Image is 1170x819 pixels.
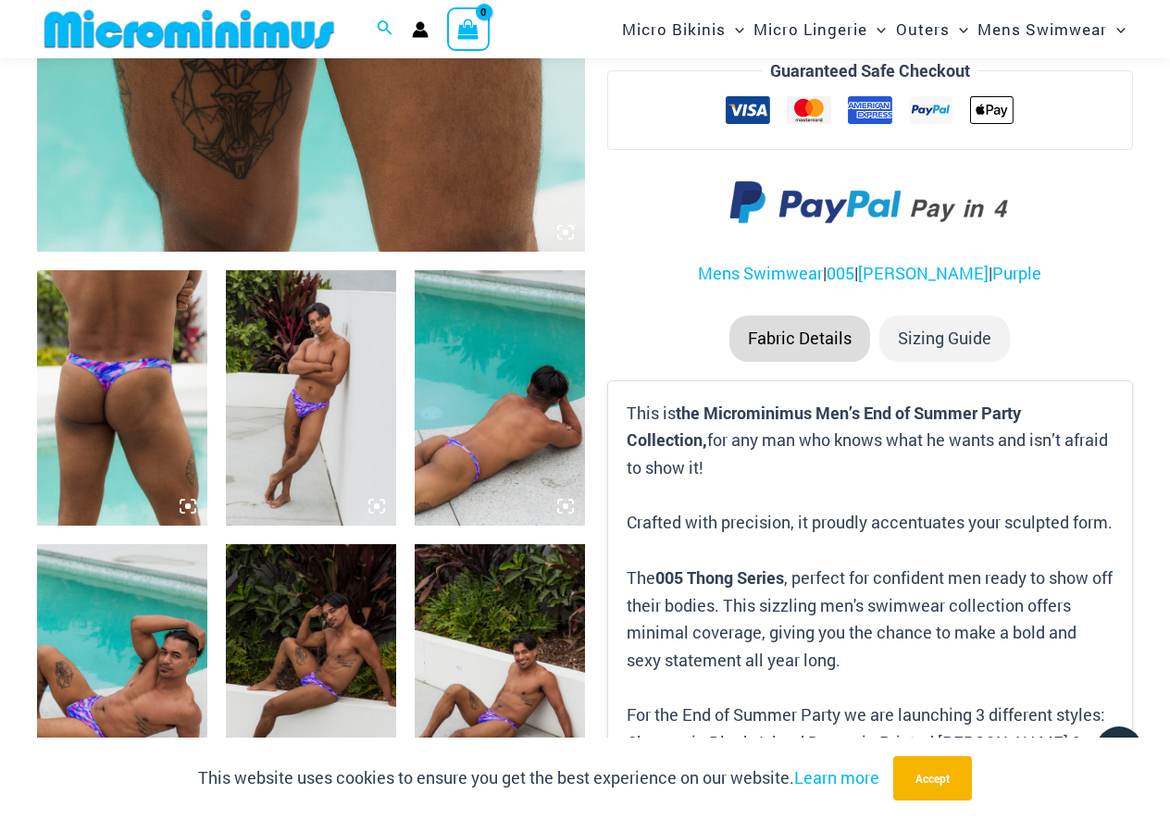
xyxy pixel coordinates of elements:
legend: Guaranteed Safe Checkout [763,57,977,85]
a: 005 [827,262,854,284]
b: the Microminimus Men’s End of Summer Party Collection, [627,402,1021,452]
img: Coral Coast Island Dream 005 Thong [37,270,207,526]
b: 005 Thong Series [655,566,784,589]
li: Fabric Details [729,316,870,362]
img: MM SHOP LOGO FLAT [37,8,342,50]
span: Menu Toggle [867,6,886,53]
li: Sizing Guide [879,316,1010,362]
a: Mens Swimwear [698,262,823,284]
a: [PERSON_NAME] [858,262,989,284]
span: Micro Lingerie [753,6,867,53]
p: | | | [607,260,1133,288]
button: Accept [893,756,972,800]
a: Purple [992,262,1041,284]
a: Search icon link [377,18,393,42]
a: Learn more [794,766,879,788]
a: Micro BikinisMenu ToggleMenu Toggle [617,6,749,53]
a: View Shopping Cart, empty [447,7,490,50]
img: Coral Coast Island Dream 005 Thong [415,544,585,800]
span: Menu Toggle [1107,6,1126,53]
span: Menu Toggle [726,6,744,53]
a: OutersMenu ToggleMenu Toggle [891,6,973,53]
img: Coral Coast Island Dream 005 Thong [415,270,585,526]
span: Micro Bikinis [622,6,726,53]
img: Coral Coast Island Dream 005 Thong [226,544,396,800]
img: Coral Coast Island Dream 005 Thong [226,270,396,526]
nav: Site Navigation [615,3,1133,56]
a: Account icon link [412,21,429,38]
p: This website uses cookies to ensure you get the best experience on our website. [198,764,879,792]
a: Mens SwimwearMenu ToggleMenu Toggle [973,6,1130,53]
a: Micro LingerieMenu ToggleMenu Toggle [749,6,890,53]
img: Coral Coast Island Dream 005 Thong [37,544,207,800]
span: Outers [896,6,950,53]
span: Mens Swimwear [977,6,1107,53]
span: Menu Toggle [950,6,968,53]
